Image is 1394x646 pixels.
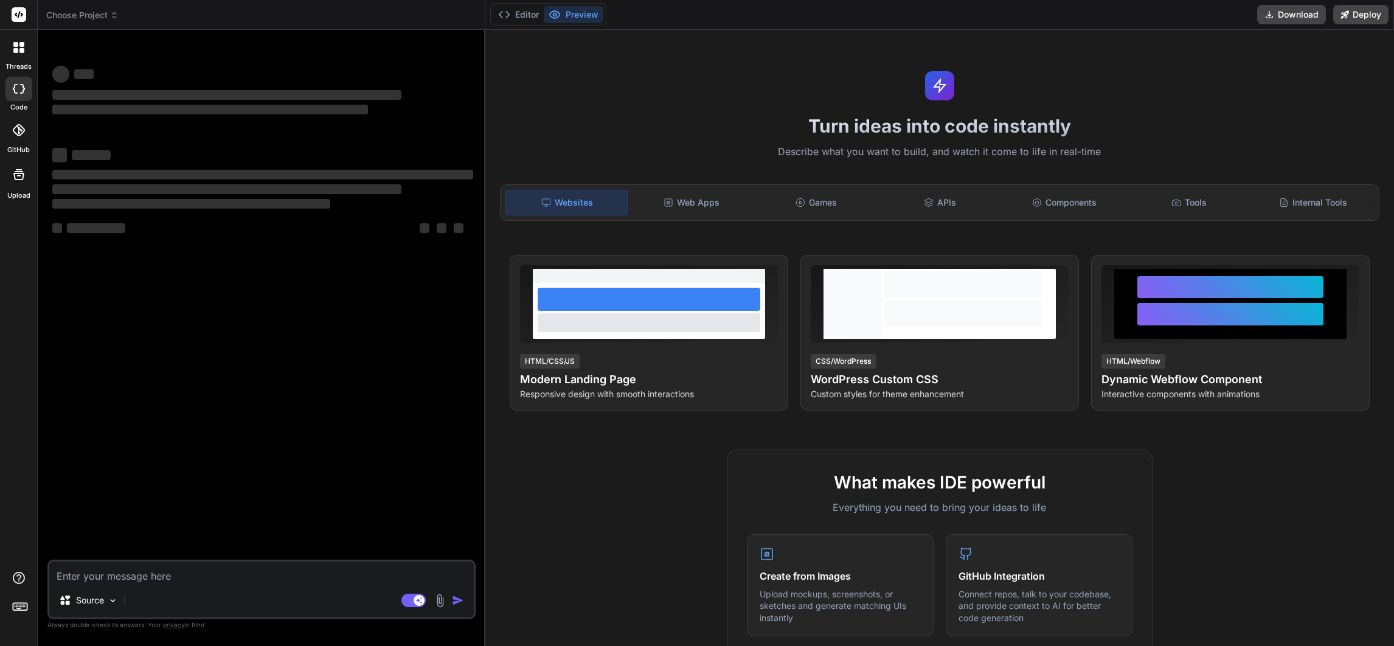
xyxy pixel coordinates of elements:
button: Deploy [1333,5,1389,24]
button: Editor [493,6,544,23]
div: HTML/Webflow [1101,354,1165,369]
p: Responsive design with smooth interactions [520,388,778,400]
span: privacy [163,621,185,628]
span: ‌ [52,148,67,162]
h1: Turn ideas into code instantly [493,115,1387,137]
img: icon [452,594,464,606]
p: Everything you need to bring your ideas to life [747,500,1132,515]
div: Websites [505,190,628,215]
span: ‌ [74,69,94,79]
img: attachment [433,594,447,608]
h4: WordPress Custom CSS [811,371,1069,388]
h4: GitHub Integration [959,569,1120,583]
p: Custom styles for theme enhancement [811,388,1069,400]
span: ‌ [52,184,401,194]
p: Source [76,594,104,606]
div: Web Apps [631,190,752,215]
span: Choose Project [46,9,119,21]
span: ‌ [52,90,401,100]
label: GitHub [7,145,30,155]
p: Describe what you want to build, and watch it come to life in real-time [493,144,1387,160]
span: ‌ [420,223,429,233]
span: ‌ [454,223,463,233]
p: Interactive components with animations [1101,388,1359,400]
button: Preview [544,6,603,23]
p: Upload mockups, screenshots, or sketches and generate matching UIs instantly [760,588,921,624]
img: Pick Models [108,596,118,606]
span: ‌ [52,170,473,179]
span: ‌ [437,223,446,233]
p: Always double-check its answers. Your in Bind [47,619,476,631]
span: ‌ [72,150,111,160]
span: ‌ [52,105,368,114]
label: threads [5,61,32,72]
button: Download [1257,5,1326,24]
div: CSS/WordPress [811,354,876,369]
h4: Dynamic Webflow Component [1101,371,1359,388]
div: Internal Tools [1252,190,1374,215]
span: ‌ [52,66,69,83]
label: Upload [7,190,30,201]
div: APIs [879,190,1001,215]
span: ‌ [67,223,125,233]
span: ‌ [52,223,62,233]
h2: What makes IDE powerful [747,470,1132,495]
h4: Modern Landing Page [520,371,778,388]
div: HTML/CSS/JS [520,354,580,369]
span: ‌ [52,199,330,209]
div: Components [1004,190,1125,215]
h4: Create from Images [760,569,921,583]
label: code [10,102,27,113]
div: Games [755,190,876,215]
div: Tools [1128,190,1249,215]
p: Connect repos, talk to your codebase, and provide context to AI for better code generation [959,588,1120,624]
